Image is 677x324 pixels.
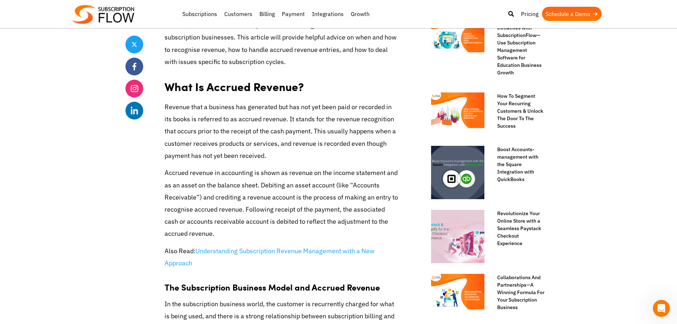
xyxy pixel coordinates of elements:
[490,146,545,183] a: Boost Accounts-management with the Square Integration with QuickBooks
[256,7,278,21] a: Billing
[347,7,373,21] a: Growth
[308,7,347,21] a: Integrations
[165,101,399,162] p: Revenue that a business has generated but has not yet been paid or recorded in its books is refer...
[431,17,484,52] img: Subscription-Software-for-online-education
[431,92,484,128] img: Recurring-Customers
[165,275,399,292] h3: The Subscription Business Model and Accrued Revenue
[431,274,484,309] img: Subscription-Business
[490,92,545,130] a: How To Segment Your Recurring Customers & Unlock The Door To The Success
[490,274,545,311] a: Collaborations And Partnerships—A Winning Formula For Your Subscription Business
[490,210,545,247] a: Revolutionize Your Online Store with a Seamless Paystack Checkout Experience
[165,245,399,269] p: Also Read:
[431,210,484,263] img: Paystack & Shopify for the best checkout experience
[179,7,221,21] a: Subscriptions
[490,17,545,76] a: Scale e-Learning Initiatives with SubscriptionFlow—Use Subscription Management Software for Educa...
[517,7,542,21] a: Pricing
[542,7,602,21] a: Schedule a Demo
[278,7,308,21] a: Payment
[72,5,134,24] img: Subscriptionflow
[165,19,399,68] p: However, there are various complexities of handling accrued revenue in subscription businesses. T...
[653,300,670,317] iframe: Intercom live chat
[165,167,399,240] p: Accrued revenue in accounting is shown as revenue on the income statement and as an asset on the ...
[431,146,484,199] img: Boost Accounts-management with the Square Integration with QuickBooks
[221,7,256,21] a: Customers
[165,247,375,267] a: Understanding Subscription Revenue Management with a New Approach
[165,73,399,95] h2: What Is Accrued Revenue?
